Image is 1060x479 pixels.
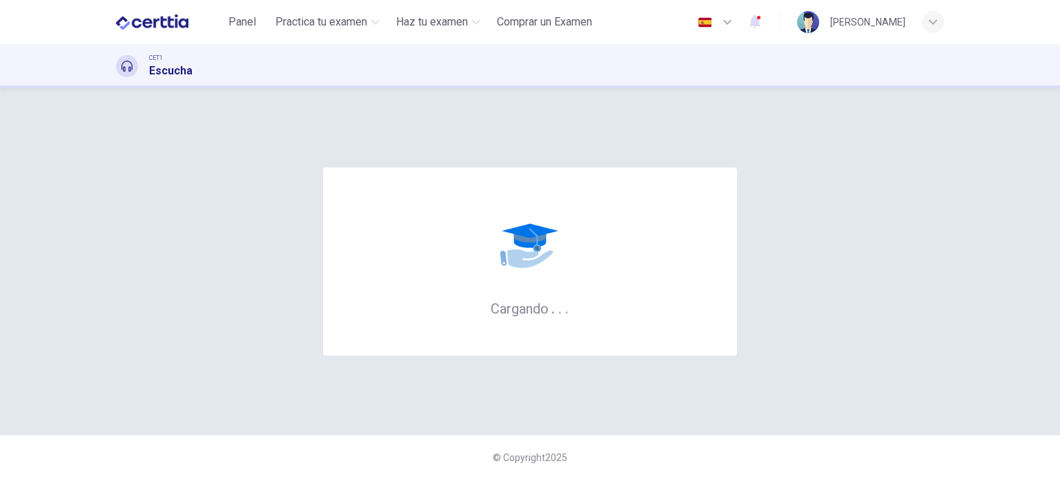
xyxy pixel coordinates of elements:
[491,10,598,34] button: Comprar un Examen
[497,14,592,30] span: Comprar un Examen
[696,17,714,28] img: es
[220,10,264,34] button: Panel
[493,452,567,463] span: © Copyright 2025
[396,14,468,30] span: Haz tu examen
[228,14,256,30] span: Panel
[116,8,220,36] a: CERTTIA logo
[558,296,562,318] h6: .
[149,53,163,63] span: CET1
[565,296,569,318] h6: .
[551,296,556,318] h6: .
[797,11,819,33] img: Profile picture
[270,10,385,34] button: Practica tu examen
[275,14,367,30] span: Practica tu examen
[149,63,193,79] h1: Escucha
[830,14,905,30] div: [PERSON_NAME]
[491,299,569,317] h6: Cargando
[116,8,188,36] img: CERTTIA logo
[391,10,486,34] button: Haz tu examen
